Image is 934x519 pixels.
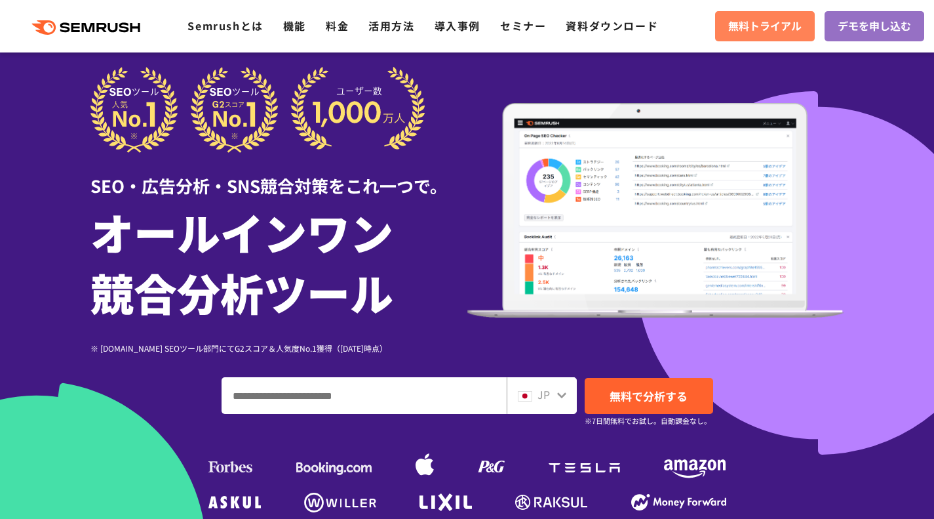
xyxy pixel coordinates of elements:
a: 導入事例 [435,18,480,33]
a: Semrushとは [187,18,263,33]
div: ※ [DOMAIN_NAME] SEOツール部門にてG2スコア＆人気度No.1獲得（[DATE]時点） [90,342,467,354]
a: セミナー [500,18,546,33]
a: 機能 [283,18,306,33]
a: 無料で分析する [585,378,713,414]
div: SEO・広告分析・SNS競合対策をこれ一つで。 [90,153,467,198]
span: 無料で分析する [610,388,688,404]
a: 資料ダウンロード [566,18,658,33]
span: JP [537,386,550,402]
a: 無料トライアル [715,11,815,41]
a: デモを申し込む [825,11,924,41]
small: ※7日間無料でお試し。自動課金なし。 [585,415,711,427]
h1: オールインワン 競合分析ツール [90,201,467,322]
a: 料金 [326,18,349,33]
input: ドメイン、キーワードまたはURLを入力してください [222,378,506,413]
a: 活用方法 [368,18,414,33]
span: デモを申し込む [838,18,911,35]
span: 無料トライアル [728,18,802,35]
